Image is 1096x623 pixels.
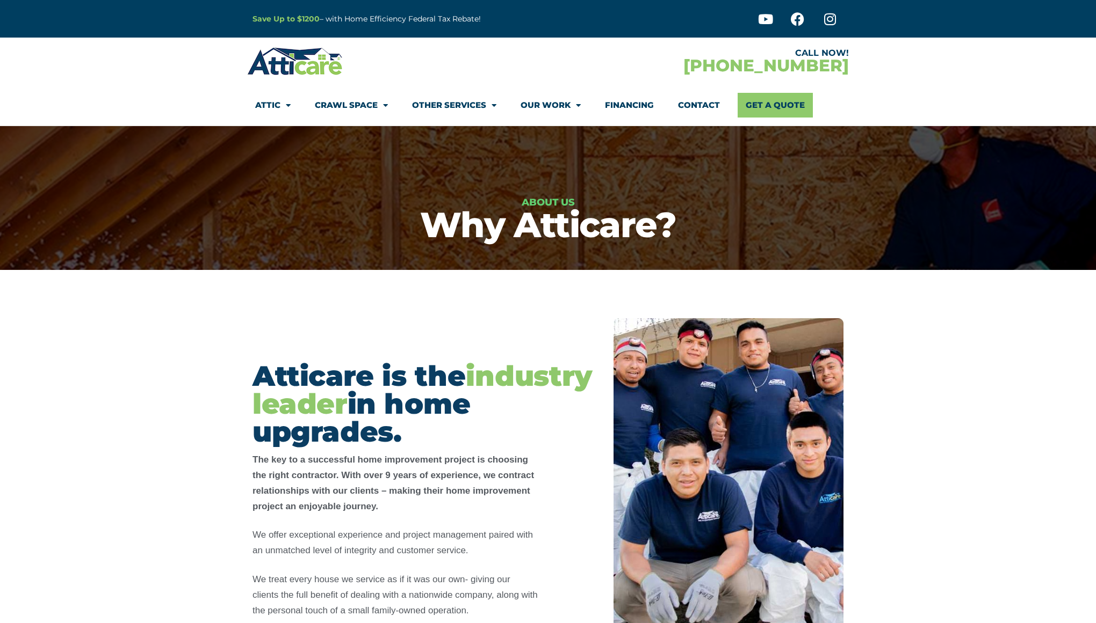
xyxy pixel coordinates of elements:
h6: About Us [5,197,1091,207]
a: Financing [605,93,654,118]
strong: The key to a successful home improvement project is choosing the right contractor. With over 9 ye... [253,455,534,511]
a: Get A Quote [738,93,813,118]
nav: Menu [255,93,841,118]
h1: Why Atticare? [5,207,1091,242]
a: Crawl Space [315,93,388,118]
a: Save Up to $1200 [253,14,320,24]
a: Contact [678,93,720,118]
a: Attic [255,93,291,118]
p: We offer exceptional experience and project management paired with an unmatched level of integrit... [253,527,538,559]
h2: Atticare is the in home upgrades. [253,362,592,446]
a: Other Services [412,93,496,118]
a: Our Work [521,93,581,118]
p: We treat every house we service as if it was our own- giving our clients the full benefit of deal... [253,572,538,618]
span: industry leader [253,359,592,421]
div: CALL NOW! [548,49,849,57]
p: – with Home Efficiency Federal Tax Rebate! [253,13,601,25]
